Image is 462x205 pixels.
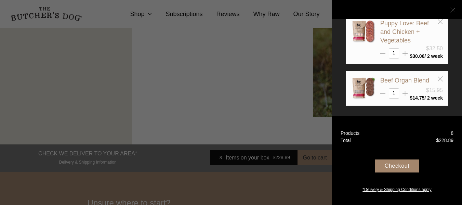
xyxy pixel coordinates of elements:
span: $ [410,95,412,101]
div: Total [341,137,351,144]
a: Beef Organ Blend [380,77,429,84]
div: $32.50 [426,44,443,53]
a: Puppy Love: Beef and Chicken + Vegetables [380,20,429,44]
div: Checkout [375,159,419,172]
a: *Delivery & Shipping Conditions apply [332,185,462,193]
a: Products 8 Total $228.89 Checkout [332,116,462,205]
div: $15.95 [426,86,443,94]
bdi: 14.75 [410,95,424,101]
div: / 2 week [410,95,443,100]
bdi: 228.89 [436,138,453,143]
div: / 2 week [410,54,443,59]
span: $ [410,53,412,59]
div: Products [341,130,359,137]
bdi: 30.06 [410,53,424,59]
img: Beef Organ Blend [351,76,375,100]
span: $ [436,138,439,143]
div: 8 [451,130,453,137]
